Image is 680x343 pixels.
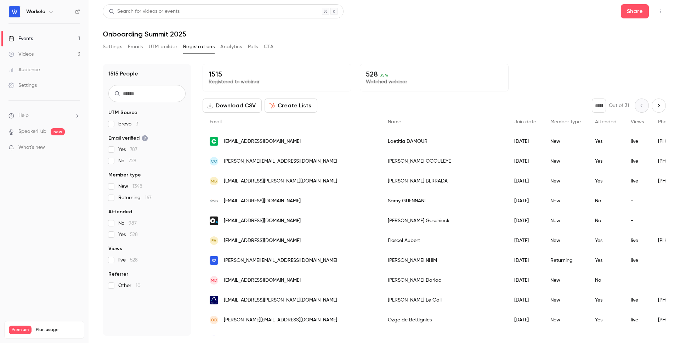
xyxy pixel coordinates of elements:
span: [EMAIL_ADDRESS][DOMAIN_NAME] [224,277,301,284]
div: New [543,290,588,310]
span: Views [631,119,644,124]
p: 1515 [209,70,345,78]
div: - [624,191,651,211]
button: Analytics [220,41,242,52]
div: [DATE] [507,231,543,251]
span: UTM Source [108,109,137,116]
h1: Onboarding Summit 2025 [103,30,666,38]
span: 528 [130,232,138,237]
span: [PERSON_NAME][EMAIL_ADDRESS][DOMAIN_NAME] [224,257,337,264]
div: Samy GUENNANI [381,191,507,211]
p: Watched webinar [366,78,503,85]
div: Search for videos or events [109,8,180,15]
div: [DATE] [507,131,543,151]
span: 528 [130,258,138,263]
div: Yes [588,151,624,171]
span: 3 [136,122,138,126]
div: Yes [588,251,624,270]
span: Yes [118,146,137,153]
button: Create Lists [265,99,317,113]
h6: Workelo [26,8,45,15]
img: chronodrive.com [210,137,218,146]
img: groupeonepoint.com [210,217,218,225]
div: [DATE] [507,270,543,290]
div: New [543,171,588,191]
div: No [588,191,624,211]
div: live [624,310,651,330]
p: Registered to webinar [209,78,345,85]
div: New [543,310,588,330]
div: live [624,290,651,310]
button: UTM builder [149,41,177,52]
span: live [118,257,138,264]
span: Member type [550,119,581,124]
span: [EMAIL_ADDRESS][DOMAIN_NAME] [224,138,301,145]
span: [EMAIL_ADDRESS][DOMAIN_NAME] [224,217,301,225]
div: Audience [8,66,40,73]
div: - [624,211,651,231]
div: Yes [588,231,624,251]
div: No [588,211,624,231]
p: 528 [366,70,503,78]
span: 167 [145,195,152,200]
span: Name [388,119,401,124]
div: [PERSON_NAME] Geschieck [381,211,507,231]
span: No [118,220,137,227]
span: MD [211,277,217,283]
span: MB [211,178,217,184]
div: live [624,231,651,251]
div: Events [8,35,33,42]
span: 1348 [132,184,142,189]
span: Join date [514,119,536,124]
span: 35 % [380,73,388,78]
span: 10 [136,283,141,288]
span: Views [108,245,122,252]
div: Laetitia DAMOUR [381,131,507,151]
span: Email [210,119,222,124]
button: Registrations [183,41,215,52]
h1: 1515 People [108,69,138,78]
div: [PERSON_NAME] OGOULEYE [381,151,507,171]
span: Member type [108,171,141,179]
div: [DATE] [507,290,543,310]
span: What's new [18,144,45,151]
div: - [624,270,651,290]
div: Returning [543,251,588,270]
span: No [118,157,136,164]
span: New [118,183,142,190]
span: [EMAIL_ADDRESS][PERSON_NAME][DOMAIN_NAME] [224,297,337,304]
div: New [543,151,588,171]
span: Plan usage [36,327,80,333]
span: [EMAIL_ADDRESS][DOMAIN_NAME] [224,237,301,244]
span: Referrer [108,271,128,278]
span: FA [211,237,216,244]
div: live [624,171,651,191]
img: avalys-formation.fr [210,197,218,205]
button: Settings [103,41,122,52]
div: New [543,191,588,211]
a: SpeakerHub [18,128,46,135]
div: [PERSON_NAME] BERRADA [381,171,507,191]
button: Share [621,4,649,18]
span: brevo [118,120,138,128]
span: new [51,128,65,135]
div: [DATE] [507,310,543,330]
span: [EMAIL_ADDRESS][PERSON_NAME][DOMAIN_NAME] [224,178,337,185]
div: live [624,251,651,270]
div: Yes [588,310,624,330]
button: Emails [128,41,143,52]
li: help-dropdown-opener [8,112,80,119]
div: [PERSON_NAME] Dariac [381,270,507,290]
span: Returning [118,194,152,201]
div: [DATE] [507,251,543,270]
section: facet-groups [108,109,186,289]
span: Attended [108,208,132,215]
div: Yes [588,171,624,191]
div: [PERSON_NAME] Le Gall [381,290,507,310]
div: Yes [588,290,624,310]
button: Polls [248,41,258,52]
span: cO [211,158,217,164]
div: live [624,131,651,151]
div: Floscel Aubert [381,231,507,251]
button: Next page [652,99,666,113]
